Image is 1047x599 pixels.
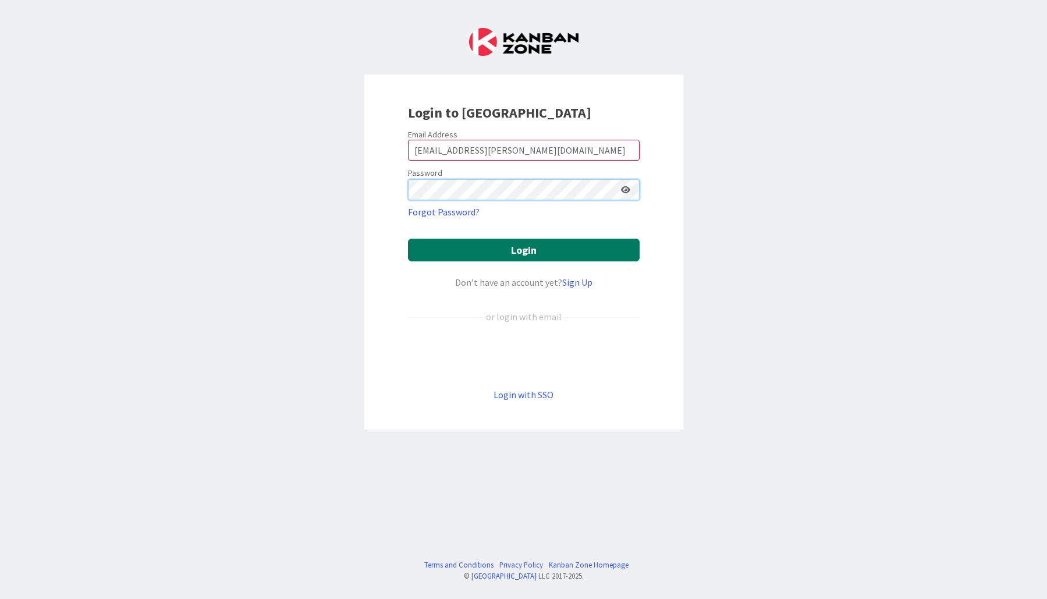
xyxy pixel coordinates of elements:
[408,275,640,289] div: Don’t have an account yet?
[494,389,553,400] a: Login with SSO
[418,570,629,582] div: © LLC 2017- 2025 .
[402,343,645,368] iframe: Sign in with Google Button
[471,571,537,580] a: [GEOGRAPHIC_DATA]
[424,559,494,570] a: Terms and Conditions
[602,183,616,197] keeper-lock: Open Keeper Popup
[483,310,565,324] div: or login with email
[408,205,480,219] a: Forgot Password?
[549,559,629,570] a: Kanban Zone Homepage
[408,239,640,261] button: Login
[408,104,591,122] b: Login to [GEOGRAPHIC_DATA]
[408,167,442,179] label: Password
[469,28,578,56] img: Kanban Zone
[499,559,543,570] a: Privacy Policy
[562,277,592,288] a: Sign Up
[408,129,457,140] label: Email Address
